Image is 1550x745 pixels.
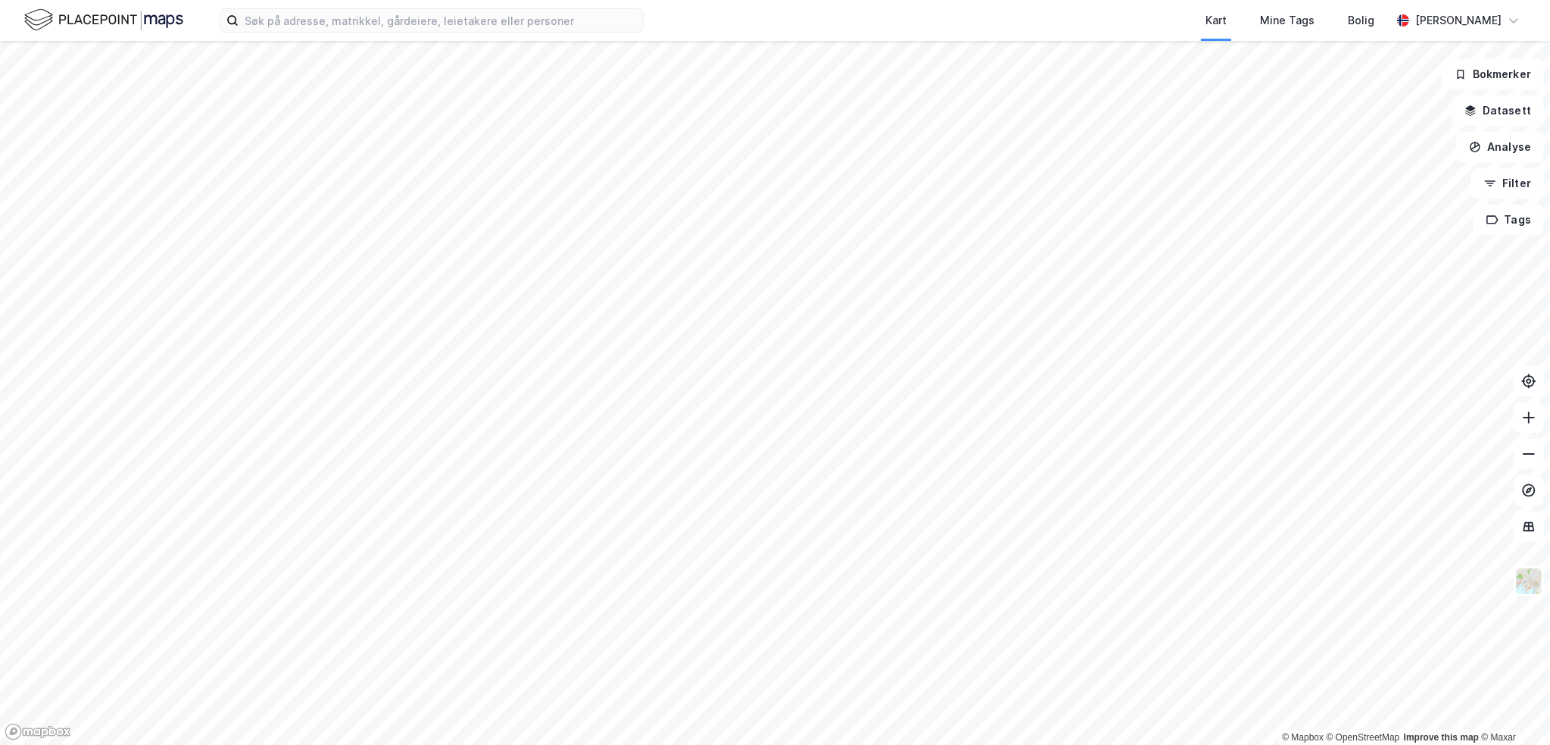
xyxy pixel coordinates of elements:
[24,7,183,33] img: logo.f888ab2527a4732fd821a326f86c7f29.svg
[1415,11,1502,30] div: [PERSON_NAME]
[1474,672,1550,745] iframe: Chat Widget
[1205,11,1227,30] div: Kart
[1348,11,1374,30] div: Bolig
[1474,672,1550,745] div: Kontrollprogram for chat
[239,9,643,32] input: Søk på adresse, matrikkel, gårdeiere, leietakere eller personer
[1260,11,1315,30] div: Mine Tags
